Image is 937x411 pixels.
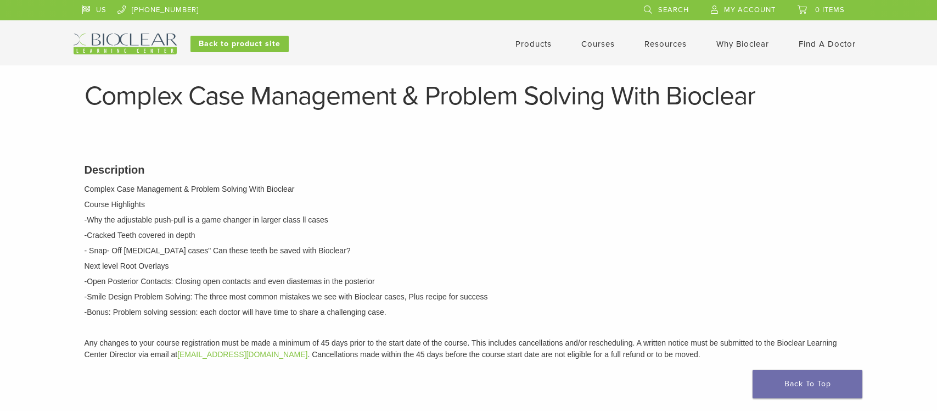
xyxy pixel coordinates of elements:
[724,5,776,14] span: My Account
[85,291,853,303] p: -Smile Design Problem Solving: The three most common mistakes we see with Bioclear cases, Plus re...
[190,36,289,52] a: Back to product site
[799,39,856,49] a: Find A Doctor
[85,230,853,241] p: -Cracked Teeth covered in depth
[74,34,177,54] img: Bioclear
[644,39,687,49] a: Resources
[515,39,552,49] a: Products
[85,245,853,257] p: - Snap- Off [MEDICAL_DATA] cases" Can these teeth be saved with Bioclear?
[716,39,769,49] a: Why Bioclear
[85,83,853,109] h1: Complex Case Management & Problem Solving With Bioclear
[85,307,853,318] p: -Bonus: Problem solving session: each doctor will have time to share a challenging case.
[85,276,853,287] p: -Open Posterior Contacts: Closing open contacts and even diastemas in the posterior
[85,260,853,272] p: Next level Root Overlays
[177,350,307,359] a: [EMAIL_ADDRESS][DOMAIN_NAME]
[85,184,853,195] p: Complex Case Management & Problem Solving With Bioclear
[85,199,853,210] p: Course Highlights
[85,214,853,226] p: -Why the adjustable push-pull is a game changer in larger class ll cases
[658,5,689,14] span: Search
[753,370,862,398] a: Back To Top
[815,5,845,14] span: 0 items
[85,162,853,178] h3: Description
[85,338,837,359] span: Any changes to your course registration must be made a minimum of 45 days prior to the start date...
[581,39,615,49] a: Courses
